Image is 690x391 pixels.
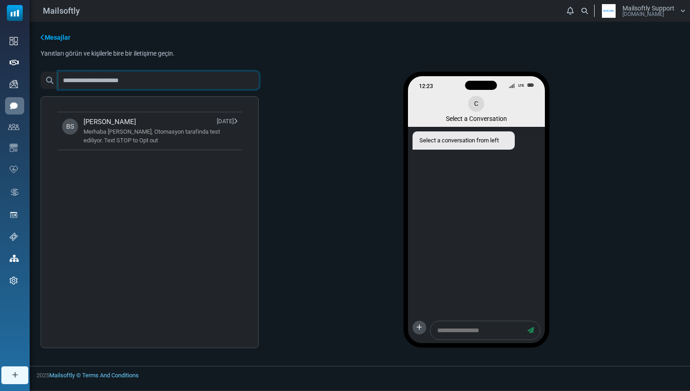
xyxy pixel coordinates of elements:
img: sms-icon-active.png [10,102,18,110]
div: BS [62,119,78,135]
span: [DOMAIN_NAME] [622,11,664,17]
span: Mailsoftly [43,5,80,17]
span: translation missing: tr.layouts.footer.terms_and_conditions [82,372,139,379]
span: LTE [518,83,524,88]
img: domain-health-icon.svg [10,166,18,173]
div: Select a conversation from left [413,131,515,150]
a: Mailsoftly © [49,372,81,379]
img: contacts-icon.svg [8,124,19,130]
a: Mesajlar [41,33,70,42]
span: Merhaba [PERSON_NAME], Otomasyon tarafinda test ediliyor. Text STOP to Opt out [84,127,237,145]
img: email-templates-icon.svg [10,144,18,152]
a: [PERSON_NAME] [84,117,136,127]
a: Terms And Conditions [82,372,139,379]
img: User Logo [597,4,620,18]
div: 12:23 [419,82,505,88]
img: support-icon.svg [10,233,18,241]
img: campaigns-icon.png [10,80,18,88]
img: workflow.svg [10,187,20,198]
span: Mailsoftly Support [622,5,674,11]
span: [DATE] [217,117,237,127]
img: landing_pages.svg [10,211,18,219]
div: Yanıtları görün ve kişilerle bire bir iletişime geçin. [41,50,175,57]
a: User Logo Mailsoftly Support [DOMAIN_NAME] [597,4,685,18]
img: settings-icon.svg [10,276,18,285]
img: dashboard-icon.svg [10,37,18,45]
img: mailsoftly_icon_blue_white.svg [7,5,23,21]
footer: 2025 [30,366,690,382]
